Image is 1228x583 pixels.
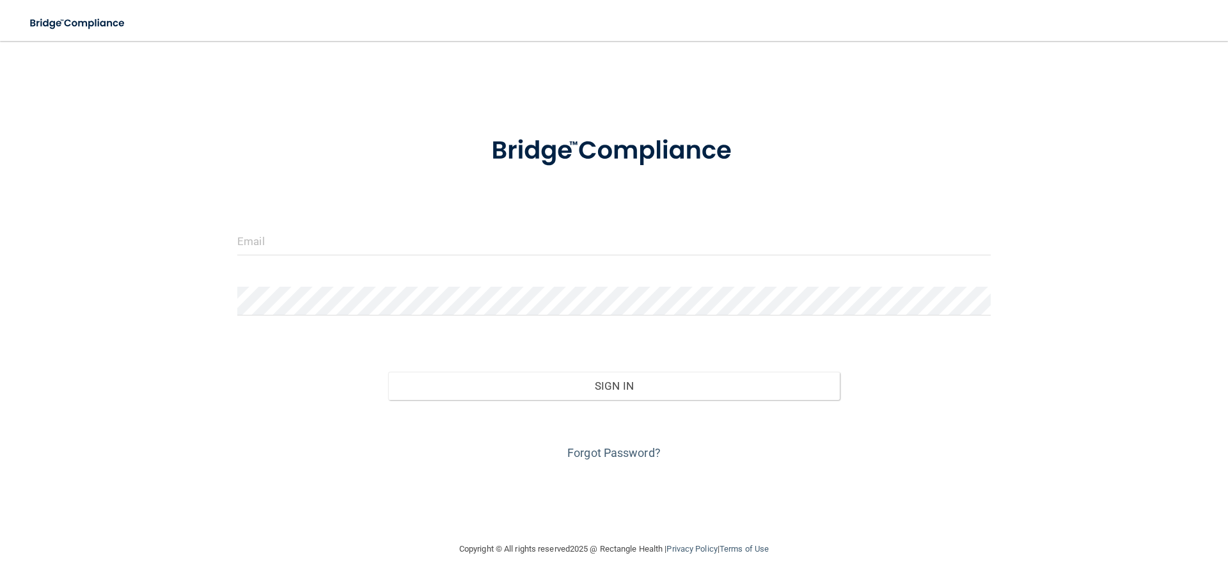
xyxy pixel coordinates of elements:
[19,10,137,36] img: bridge_compliance_login_screen.278c3ca4.svg
[237,227,991,255] input: Email
[388,372,840,400] button: Sign In
[666,544,717,554] a: Privacy Policy
[465,118,763,184] img: bridge_compliance_login_screen.278c3ca4.svg
[381,529,847,570] div: Copyright © All rights reserved 2025 @ Rectangle Health | |
[567,446,661,459] a: Forgot Password?
[720,544,769,554] a: Terms of Use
